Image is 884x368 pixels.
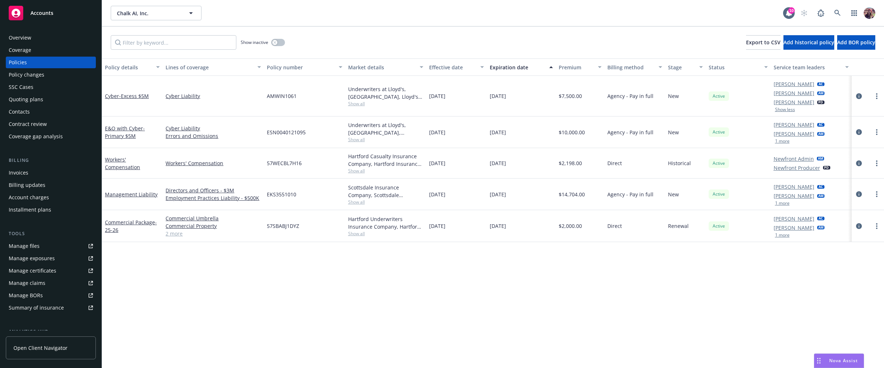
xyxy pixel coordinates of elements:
[6,118,96,130] a: Contract review
[775,233,790,237] button: 1 more
[746,39,781,46] span: Export to CSV
[348,152,423,168] div: Hartford Casualty Insurance Company, Hartford Insurance Group
[855,159,863,168] a: circleInformation
[6,3,96,23] a: Accounts
[607,159,622,167] span: Direct
[559,64,594,71] div: Premium
[872,222,881,230] a: more
[166,132,261,140] a: Errors and Omissions
[166,222,261,230] a: Commercial Property
[6,204,96,216] a: Installment plans
[837,39,875,46] span: Add BOR policy
[855,128,863,136] a: circleInformation
[13,344,68,352] span: Open Client Navigator
[166,92,261,100] a: Cyber Liability
[829,357,858,364] span: Nova Assist
[490,191,506,198] span: [DATE]
[559,222,582,230] span: $2,000.00
[607,191,653,198] span: Agency - Pay in full
[6,265,96,277] a: Manage certificates
[837,35,875,50] button: Add BOR policy
[774,89,814,97] a: [PERSON_NAME]
[119,93,149,99] span: - Excess $5M
[775,107,795,112] button: Show less
[668,128,679,136] span: New
[712,93,726,99] span: Active
[429,128,445,136] span: [DATE]
[348,184,423,199] div: Scottsdale Insurance Company, Scottsdale Insurance Company (Nationwide), E-Risk Services, RT Spec...
[166,214,261,222] a: Commercial Umbrella
[105,64,152,71] div: Policy details
[166,187,261,194] a: Directors and Officers - $3M
[6,302,96,314] a: Summary of insurance
[117,9,180,17] span: Chalk AI, Inc.
[706,58,771,76] button: Status
[348,85,423,101] div: Underwriters at Lloyd's, [GEOGRAPHIC_DATA], Lloyd's of [GEOGRAPHIC_DATA], [PERSON_NAME] Managing ...
[668,191,679,198] span: New
[267,159,302,167] span: 57WECBL7H16
[111,35,236,50] input: Filter by keyword...
[607,128,653,136] span: Agency - Pay in full
[267,64,334,71] div: Policy number
[348,215,423,230] div: Hartford Underwriters Insurance Company, Hartford Insurance Group
[6,32,96,44] a: Overview
[490,159,506,167] span: [DATE]
[559,191,585,198] span: $14,704.00
[9,81,33,93] div: SSC Cases
[9,44,31,56] div: Coverage
[30,10,53,16] span: Accounts
[774,64,841,71] div: Service team leaders
[9,302,64,314] div: Summary of insurance
[9,94,43,105] div: Quoting plans
[556,58,604,76] button: Premium
[668,92,679,100] span: New
[607,64,654,71] div: Billing method
[665,58,706,76] button: Stage
[712,160,726,167] span: Active
[166,124,261,132] a: Cyber Liability
[830,6,845,20] a: Search
[774,98,814,106] a: [PERSON_NAME]
[788,7,795,14] div: 10
[429,64,476,71] div: Effective date
[348,64,415,71] div: Market details
[775,139,790,143] button: 1 more
[348,230,423,237] span: Show all
[771,58,852,76] button: Service team leaders
[847,6,861,20] a: Switch app
[814,354,823,368] div: Drag to move
[668,222,689,230] span: Renewal
[166,194,261,202] a: Employment Practices Liability - $500K
[9,204,51,216] div: Installment plans
[105,125,145,139] a: E&O with Cyber
[814,353,864,368] button: Nova Assist
[774,80,814,88] a: [PERSON_NAME]
[712,129,726,135] span: Active
[774,164,820,172] a: Newfront Producer
[6,290,96,301] a: Manage BORs
[490,128,506,136] span: [DATE]
[6,167,96,179] a: Invoices
[746,35,781,50] button: Export to CSV
[559,92,582,100] span: $7,500.00
[712,223,726,229] span: Active
[783,39,834,46] span: Add historical policy
[6,106,96,118] a: Contacts
[9,240,40,252] div: Manage files
[166,64,253,71] div: Lines of coverage
[6,57,96,68] a: Policies
[105,191,158,198] a: Management Liability
[775,201,790,205] button: 1 more
[559,159,582,167] span: $2,198.00
[604,58,665,76] button: Billing method
[6,81,96,93] a: SSC Cases
[105,219,157,233] a: Commercial Package
[9,277,45,289] div: Manage claims
[9,290,43,301] div: Manage BORs
[348,101,423,107] span: Show all
[6,277,96,289] a: Manage claims
[348,199,423,205] span: Show all
[712,191,726,197] span: Active
[797,6,811,20] a: Start snowing
[814,6,828,20] a: Report a Bug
